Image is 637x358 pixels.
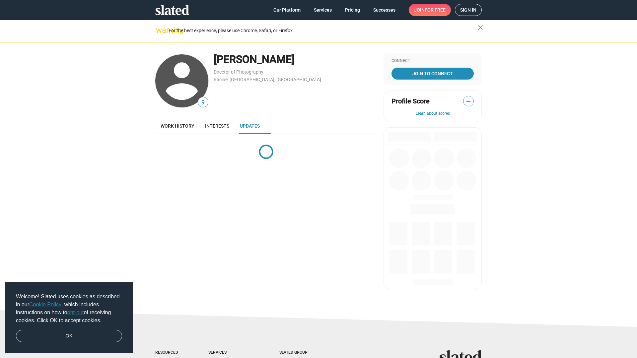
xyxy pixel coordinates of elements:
a: Services [309,4,337,16]
div: Services [208,350,253,355]
span: Interests [205,123,229,129]
span: Join To Connect [393,68,472,80]
a: opt-out [67,310,84,315]
div: [PERSON_NAME] [214,52,377,67]
span: Pricing [345,4,360,16]
span: for free [425,4,446,16]
span: Successes [373,4,395,16]
a: dismiss cookie message [16,330,122,342]
a: Director of Photography [214,69,263,75]
span: 9 [198,98,208,107]
div: For the best experience, please use Chrome, Safari, or Firefox. [169,26,478,35]
a: Racine, [GEOGRAPHIC_DATA], [GEOGRAPHIC_DATA] [214,77,321,82]
mat-icon: warning [156,26,164,34]
a: Sign in [455,4,482,16]
a: Join To Connect [391,68,474,80]
span: — [463,97,473,106]
button: Learn about scores [391,111,474,116]
a: Our Platform [268,4,306,16]
div: cookieconsent [5,282,133,353]
a: Joinfor free [409,4,451,16]
a: Interests [200,118,235,134]
span: Welcome! Slated uses cookies as described in our , which includes instructions on how to of recei... [16,293,122,325]
span: Join [414,4,446,16]
a: Work history [155,118,200,134]
span: Sign in [460,4,476,16]
span: Work history [161,123,194,129]
span: Profile Score [391,97,430,106]
a: Pricing [340,4,365,16]
span: Services [314,4,332,16]
a: Cookie Policy [29,302,61,307]
div: Resources [155,350,182,355]
a: Successes [368,4,401,16]
span: Our Platform [273,4,301,16]
a: Updates [235,118,265,134]
div: Connect [391,58,474,64]
span: Updates [240,123,260,129]
mat-icon: close [476,24,484,31]
div: Slated Group [279,350,324,355]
